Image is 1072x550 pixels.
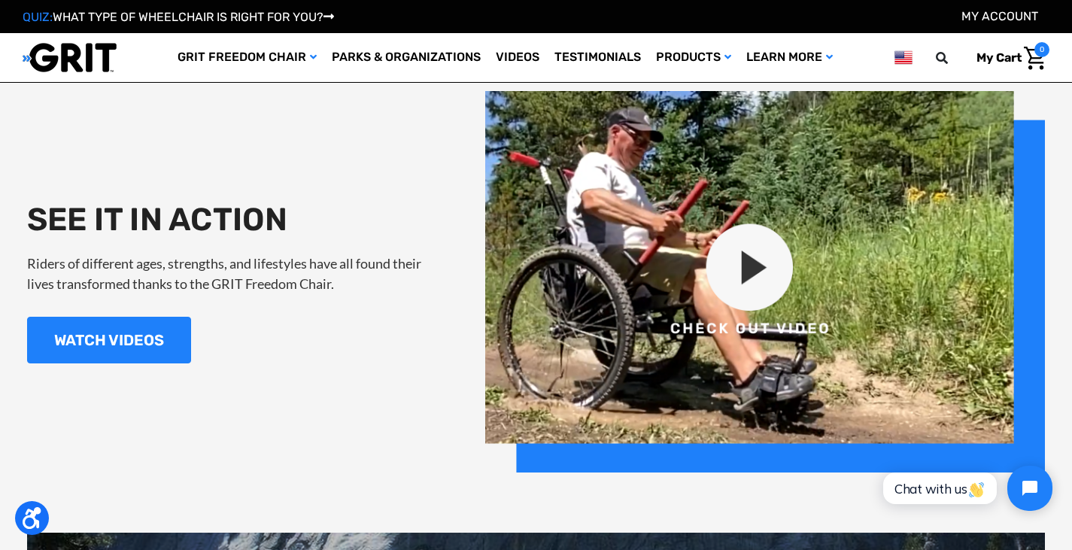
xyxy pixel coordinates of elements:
a: Cart with 0 items [965,42,1049,74]
p: Riders of different ages, strengths, and lifestyles have all found their lives transformed thanks... [27,254,435,294]
a: Learn More [739,33,840,82]
a: Testimonials [547,33,648,82]
img: Cart [1024,47,1046,70]
a: WATCH VIDEOS [27,317,191,363]
a: Parks & Organizations [324,33,488,82]
span: My Cart [976,50,1022,65]
a: Account [961,9,1038,23]
img: us.png [894,48,913,67]
h2: SEE IT IN ACTION [27,201,435,239]
span: Phone Number [232,62,314,76]
img: group-120-2x.png [485,91,1046,473]
span: 0 [1034,42,1049,57]
a: GRIT Freedom Chair [170,33,324,82]
input: Search [943,42,965,74]
a: Products [648,33,739,82]
a: Videos [488,33,547,82]
span: QUIZ: [23,10,53,24]
img: GRIT All-Terrain Wheelchair and Mobility Equipment [23,42,117,73]
a: QUIZ:WHAT TYPE OF WHEELCHAIR IS RIGHT FOR YOU? [23,10,334,24]
iframe: Tidio Chat [867,453,1065,524]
